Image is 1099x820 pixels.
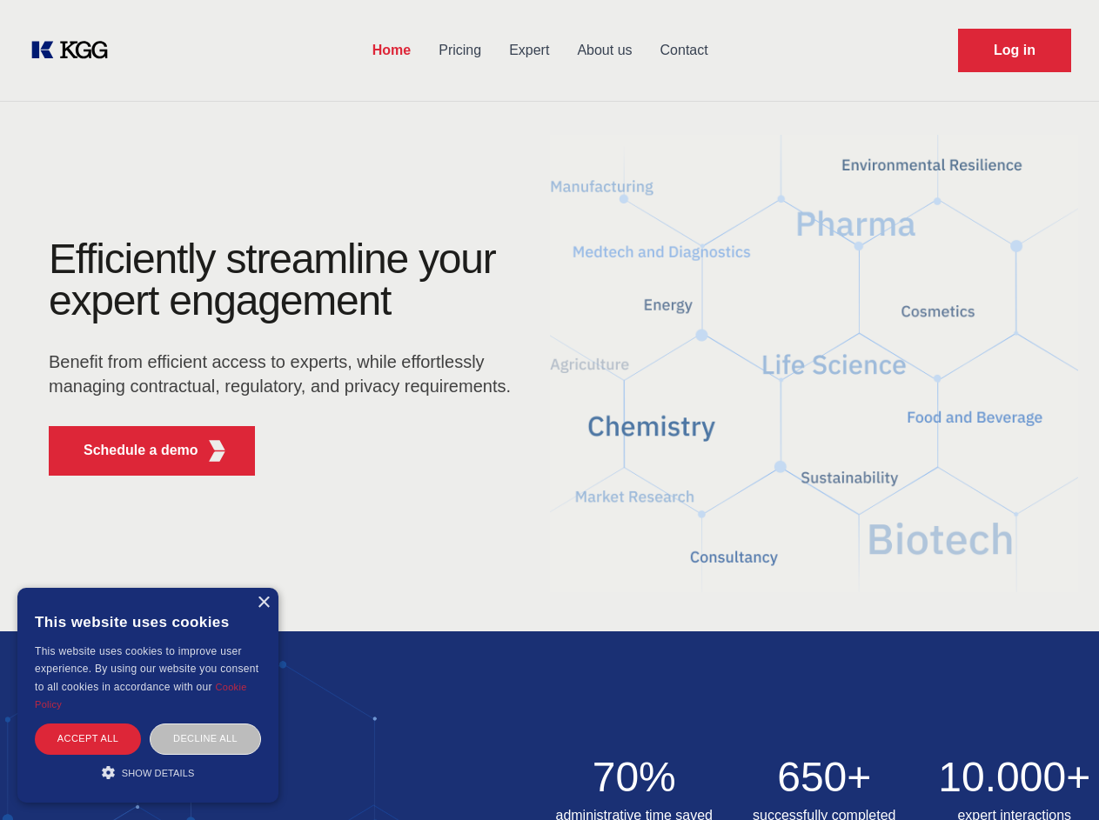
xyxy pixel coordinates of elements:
span: Show details [122,768,195,778]
a: KOL Knowledge Platform: Talk to Key External Experts (KEE) [28,37,122,64]
div: Decline all [150,723,261,754]
div: Show details [35,763,261,781]
img: KGG Fifth Element RED [206,440,228,462]
div: Close [257,597,270,610]
h2: 650+ [740,757,909,798]
h1: Efficiently streamline your expert engagement [49,238,522,322]
div: Accept all [35,723,141,754]
p: Schedule a demo [84,440,198,461]
a: Home [359,28,425,73]
a: Request Demo [958,29,1071,72]
p: Benefit from efficient access to experts, while effortlessly managing contractual, regulatory, an... [49,350,522,398]
a: Cookie Policy [35,682,247,710]
a: Pricing [425,28,495,73]
img: KGG Fifth Element RED [550,113,1079,614]
button: Schedule a demoKGG Fifth Element RED [49,426,255,476]
a: Expert [495,28,563,73]
a: Contact [647,28,722,73]
div: This website uses cookies [35,601,261,643]
h2: 70% [550,757,720,798]
span: This website uses cookies to improve user experience. By using our website you consent to all coo... [35,645,258,693]
a: About us [563,28,646,73]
